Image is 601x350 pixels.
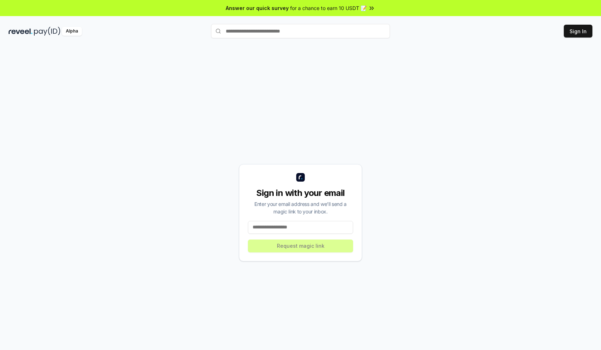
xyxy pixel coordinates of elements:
[34,27,60,36] img: pay_id
[290,4,367,12] span: for a chance to earn 10 USDT 📝
[226,4,289,12] span: Answer our quick survey
[9,27,33,36] img: reveel_dark
[248,187,353,199] div: Sign in with your email
[564,25,592,38] button: Sign In
[248,200,353,215] div: Enter your email address and we’ll send a magic link to your inbox.
[62,27,82,36] div: Alpha
[296,173,305,182] img: logo_small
